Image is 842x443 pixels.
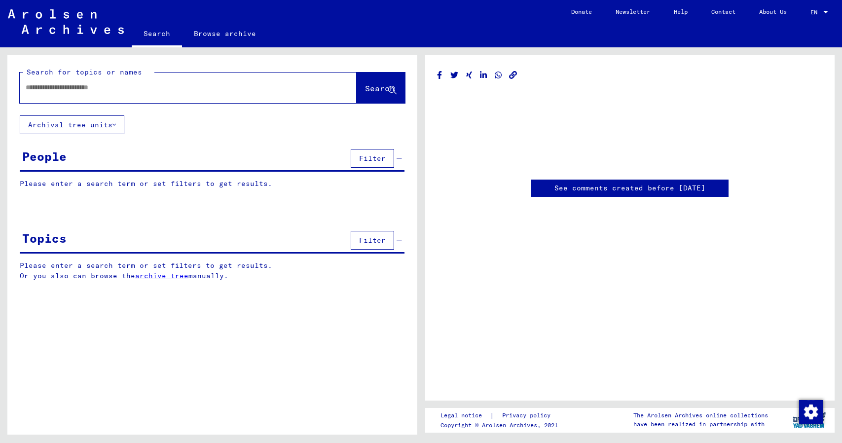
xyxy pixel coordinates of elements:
button: Search [357,73,405,103]
button: Archival tree units [20,115,124,134]
mat-label: Search for topics or names [27,68,142,76]
div: People [22,148,67,165]
a: Legal notice [440,410,490,421]
img: Arolsen_neg.svg [8,9,124,34]
img: yv_logo.png [791,407,828,432]
a: archive tree [135,271,188,280]
p: Please enter a search term or set filters to get results. Or you also can browse the manually. [20,260,405,281]
div: | [440,410,562,421]
span: Search [365,83,395,93]
p: The Arolsen Archives online collections [633,411,768,420]
button: Share on LinkedIn [478,69,489,81]
p: have been realized in partnership with [633,420,768,429]
p: Please enter a search term or set filters to get results. [20,179,404,189]
span: Filter [359,154,386,163]
button: Filter [351,149,394,168]
a: Browse archive [182,22,268,45]
button: Share on WhatsApp [493,69,504,81]
a: Privacy policy [494,410,562,421]
button: Filter [351,231,394,250]
a: See comments created before [DATE] [554,183,705,193]
button: Copy link [508,69,518,81]
button: Share on Twitter [449,69,460,81]
button: Share on Xing [464,69,475,81]
p: Copyright © Arolsen Archives, 2021 [440,421,562,430]
span: EN [810,9,821,16]
img: Change consent [799,400,823,424]
a: Search [132,22,182,47]
button: Share on Facebook [435,69,445,81]
div: Topics [22,229,67,247]
span: Filter [359,236,386,245]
